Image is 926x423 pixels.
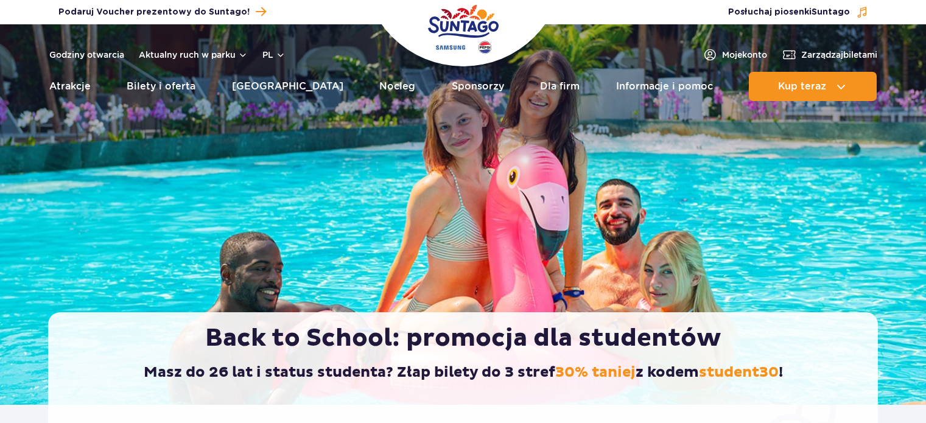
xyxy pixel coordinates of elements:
a: Dla firm [540,72,580,101]
h1: Back to School: promocja dla studentów [74,323,852,354]
a: Podaruj Voucher prezentowy do Suntago! [58,4,266,20]
span: Suntago [812,8,850,16]
a: Sponsorzy [452,72,504,101]
a: Godziny otwarcia [49,49,124,61]
span: Podaruj Voucher prezentowy do Suntago! [58,6,250,18]
a: [GEOGRAPHIC_DATA] [232,72,343,101]
span: Zarządzaj biletami [801,49,877,61]
a: Atrakcje [49,72,91,101]
span: 30% taniej [555,363,636,382]
span: Moje konto [722,49,767,61]
a: Informacje i pomoc [616,72,713,101]
span: Posłuchaj piosenki [728,6,850,18]
a: Mojekonto [703,47,767,62]
button: Posłuchaj piosenkiSuntago [728,6,868,18]
a: Zarządzajbiletami [782,47,877,62]
span: student30 [699,363,779,382]
span: Kup teraz [778,81,826,92]
a: Nocleg [379,72,415,101]
button: pl [262,49,286,61]
a: Bilety i oferta [127,72,195,101]
h2: Masz do 26 lat i status studenta? Złap bilety do 3 stref z kodem ! [74,363,852,382]
button: Aktualny ruch w parku [139,50,248,60]
button: Kup teraz [749,72,877,101]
